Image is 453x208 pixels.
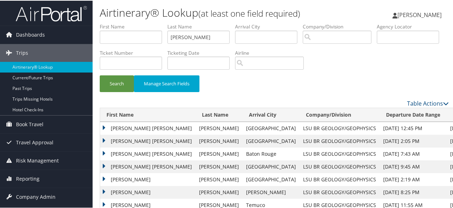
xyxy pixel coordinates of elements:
[243,121,300,134] td: [GEOGRAPHIC_DATA]
[167,49,235,56] label: Ticketing Date
[300,172,380,185] td: LSU BR GEOLOGY/GEOPHYSICS
[380,160,447,172] td: [DATE] 9:45 AM
[16,25,45,43] span: Dashboards
[243,172,300,185] td: [GEOGRAPHIC_DATA]
[300,147,380,160] td: LSU BR GEOLOGY/GEOPHYSICS
[100,160,196,172] td: [PERSON_NAME] [PERSON_NAME]
[243,160,300,172] td: [GEOGRAPHIC_DATA]
[243,107,300,121] th: Arrival City: activate to sort column ascending
[380,185,447,198] td: [DATE] 8:25 PM
[380,121,447,134] td: [DATE] 12:45 PM
[300,160,380,172] td: LSU BR GEOLOGY/GEOPHYSICS
[100,134,196,147] td: [PERSON_NAME] [PERSON_NAME]
[167,22,235,30] label: Last Name
[100,107,196,121] th: First Name: activate to sort column ascending
[300,185,380,198] td: LSU BR GEOLOGY/GEOPHYSICS
[196,107,243,121] th: Last Name: activate to sort column ascending
[196,134,243,147] td: [PERSON_NAME]
[380,107,447,121] th: Departure Date Range: activate to sort column ascending
[380,134,447,147] td: [DATE] 2:05 PM
[100,147,196,160] td: [PERSON_NAME] [PERSON_NAME]
[100,121,196,134] td: [PERSON_NAME] [PERSON_NAME]
[397,10,442,18] span: [PERSON_NAME]
[407,99,449,107] a: Table Actions
[235,22,303,30] label: Arrival City
[100,172,196,185] td: [PERSON_NAME]
[392,4,449,25] a: [PERSON_NAME]
[16,115,43,133] span: Book Travel
[235,49,309,56] label: Airline
[196,147,243,160] td: [PERSON_NAME]
[16,133,53,151] span: Travel Approval
[196,172,243,185] td: [PERSON_NAME]
[377,22,444,30] label: Agency Locator
[16,151,59,169] span: Risk Management
[300,107,380,121] th: Company/Division
[198,7,300,18] small: (at least one field required)
[380,172,447,185] td: [DATE] 2:19 AM
[196,185,243,198] td: [PERSON_NAME]
[243,185,300,198] td: [PERSON_NAME]
[134,75,199,91] button: Manage Search Fields
[243,134,300,147] td: [GEOGRAPHIC_DATA]
[100,22,167,30] label: First Name
[196,160,243,172] td: [PERSON_NAME]
[100,49,167,56] label: Ticket Number
[16,43,28,61] span: Trips
[16,169,40,187] span: Reporting
[100,5,332,20] h1: Airtinerary® Lookup
[300,121,380,134] td: LSU BR GEOLOGY/GEOPHYSICS
[380,147,447,160] td: [DATE] 7:43 AM
[243,147,300,160] td: Baton Rouge
[300,134,380,147] td: LSU BR GEOLOGY/GEOPHYSICS
[16,5,87,21] img: airportal-logo.png
[196,121,243,134] td: [PERSON_NAME]
[100,75,134,91] button: Search
[100,185,196,198] td: [PERSON_NAME]
[16,187,56,205] span: Company Admin
[303,22,377,30] label: Company/Division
